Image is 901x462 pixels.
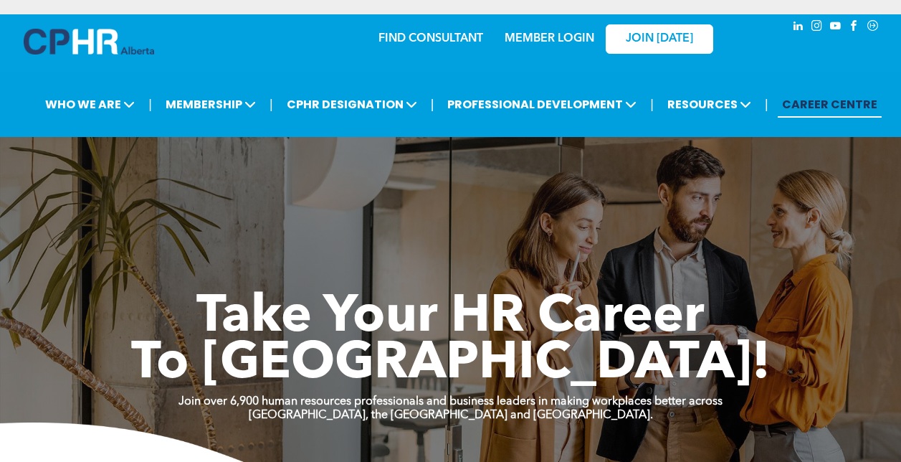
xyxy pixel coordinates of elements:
[791,18,806,37] a: linkedin
[606,24,713,54] a: JOIN [DATE]
[765,90,768,119] li: |
[178,396,723,407] strong: Join over 6,900 human resources professionals and business leaders in making workplaces better ac...
[161,91,260,118] span: MEMBERSHIP
[270,90,273,119] li: |
[41,91,139,118] span: WHO WE ARE
[626,32,693,46] span: JOIN [DATE]
[778,91,882,118] a: CAREER CENTRE
[131,339,771,390] span: To [GEOGRAPHIC_DATA]!
[865,18,881,37] a: Social network
[249,410,653,421] strong: [GEOGRAPHIC_DATA], the [GEOGRAPHIC_DATA] and [GEOGRAPHIC_DATA].
[282,91,421,118] span: CPHR DESIGNATION
[828,18,844,37] a: youtube
[431,90,434,119] li: |
[24,29,154,55] img: A blue and white logo for cp alberta
[809,18,825,37] a: instagram
[443,91,641,118] span: PROFESSIONAL DEVELOPMENT
[847,18,862,37] a: facebook
[650,90,654,119] li: |
[196,292,705,344] span: Take Your HR Career
[663,91,755,118] span: RESOURCES
[378,33,483,44] a: FIND CONSULTANT
[148,90,152,119] li: |
[505,33,594,44] a: MEMBER LOGIN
